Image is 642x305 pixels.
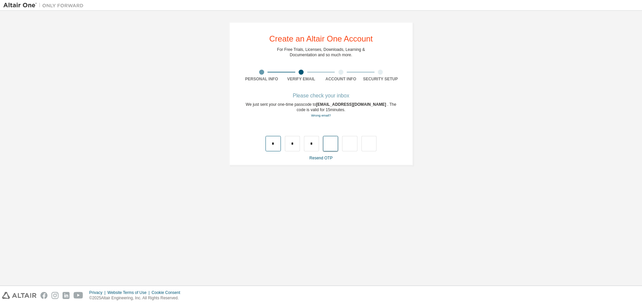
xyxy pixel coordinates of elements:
img: facebook.svg [40,292,47,299]
div: Please check your inbox [242,94,400,98]
a: Resend OTP [309,156,332,160]
p: © 2025 Altair Engineering, Inc. All Rights Reserved. [89,295,184,301]
div: Verify Email [282,76,321,82]
img: instagram.svg [51,292,59,299]
div: Personal Info [242,76,282,82]
img: youtube.svg [74,292,83,299]
div: Website Terms of Use [107,290,151,295]
div: Privacy [89,290,107,295]
div: For Free Trials, Licenses, Downloads, Learning & Documentation and so much more. [277,47,365,58]
div: Account Info [321,76,361,82]
img: altair_logo.svg [2,292,36,299]
div: Cookie Consent [151,290,184,295]
a: Go back to the registration form [311,113,331,117]
img: linkedin.svg [63,292,70,299]
span: [EMAIL_ADDRESS][DOMAIN_NAME] [316,102,387,107]
div: Security Setup [361,76,401,82]
div: We just sent your one-time passcode to . The code is valid for 15 minutes. [242,102,400,118]
div: Create an Altair One Account [269,35,373,43]
img: Altair One [3,2,87,9]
